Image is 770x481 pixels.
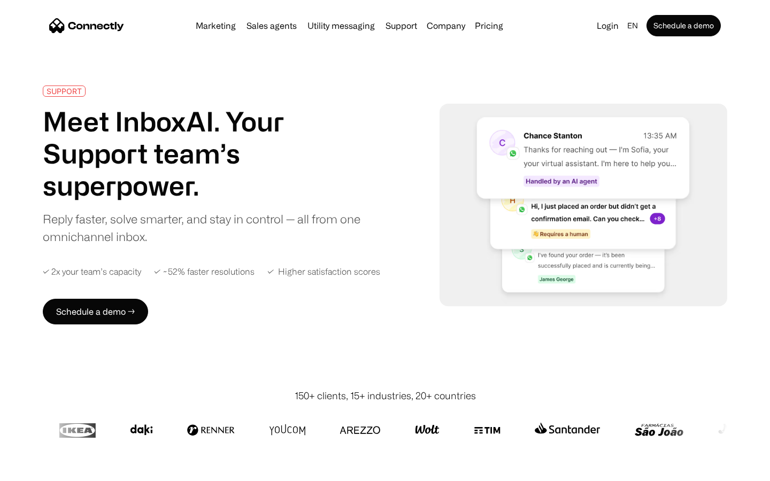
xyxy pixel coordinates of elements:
[154,267,255,277] div: ✓ ~52% faster resolutions
[43,105,368,201] h1: Meet InboxAI. Your Support team’s superpower.
[471,21,507,30] a: Pricing
[623,18,644,33] div: en
[295,389,476,403] div: 150+ clients, 15+ industries, 20+ countries
[592,18,623,33] a: Login
[303,21,379,30] a: Utility messaging
[646,15,721,36] a: Schedule a demo
[423,18,468,33] div: Company
[242,21,301,30] a: Sales agents
[267,267,380,277] div: ✓ Higher satisfaction scores
[427,18,465,33] div: Company
[43,299,148,324] a: Schedule a demo →
[43,210,368,245] div: Reply faster, solve smarter, and stay in control — all from one omnichannel inbox.
[627,18,638,33] div: en
[11,461,64,477] aside: Language selected: English
[21,462,64,477] ul: Language list
[191,21,240,30] a: Marketing
[381,21,421,30] a: Support
[47,87,82,95] div: SUPPORT
[43,267,141,277] div: ✓ 2x your team’s capacity
[49,18,124,34] a: home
